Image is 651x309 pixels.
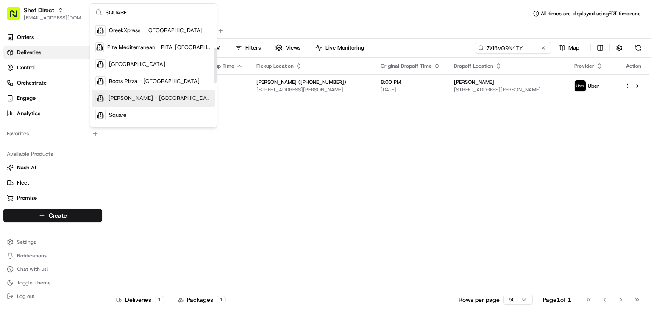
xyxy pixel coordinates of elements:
[8,124,15,130] div: 📗
[3,250,102,262] button: Notifications
[29,89,107,96] div: We're available if you need us!
[3,176,102,190] button: Fleet
[7,164,99,171] a: Nash AI
[17,33,34,41] span: Orders
[3,236,102,248] button: Settings
[8,81,24,96] img: 1736555255976-a54dd68f-1ca7-489b-9aae-adbdc363a1c4
[109,111,126,119] span: Square
[17,179,29,187] span: Fleet
[381,86,440,93] span: [DATE]
[116,295,164,304] div: Deliveries
[3,161,102,174] button: Nash AI
[49,211,67,220] span: Create
[3,3,88,24] button: Shef Direct[EMAIL_ADDRESS][DOMAIN_NAME]
[256,86,367,93] span: [STREET_ADDRESS][PERSON_NAME]
[3,277,102,289] button: Toggle Theme
[475,42,551,54] input: Type to search
[574,63,594,69] span: Provider
[381,79,440,86] span: 8:00 PM
[22,55,153,63] input: Got a question? Start typing here...
[3,290,102,302] button: Log out
[568,44,579,52] span: Map
[3,263,102,275] button: Chat with us!
[17,110,40,117] span: Analytics
[454,86,561,93] span: [STREET_ADDRESS][PERSON_NAME]
[80,123,136,131] span: API Documentation
[155,296,164,303] div: 1
[3,191,102,205] button: Promise
[325,44,364,52] span: Live Monitoring
[3,46,102,59] a: Deliveries
[217,296,226,303] div: 1
[543,295,571,304] div: Page 1 of 1
[17,64,35,72] span: Control
[5,119,68,135] a: 📗Knowledge Base
[3,61,102,74] button: Control
[381,63,432,69] span: Original Dropoff Time
[90,21,217,127] div: Suggestions
[3,147,102,161] div: Available Products
[231,42,264,54] button: Filters
[3,76,102,90] button: Orchestrate
[109,61,165,68] span: [GEOGRAPHIC_DATA]
[17,164,36,171] span: Nash AI
[29,81,139,89] div: Start new chat
[24,6,54,14] button: Shef Direct
[106,4,211,21] input: Search...
[17,252,47,259] span: Notifications
[3,107,102,120] a: Analytics
[588,83,599,89] span: Uber
[17,279,51,286] span: Toggle Theme
[72,124,78,130] div: 💻
[454,63,493,69] span: Dropoff Location
[7,179,99,187] a: Fleet
[541,10,641,17] span: All times are displayed using EDT timezone
[8,34,154,47] p: Welcome 👋
[17,94,36,102] span: Engage
[24,14,84,21] button: [EMAIL_ADDRESS][DOMAIN_NAME]
[245,44,261,52] span: Filters
[454,79,494,86] span: [PERSON_NAME]
[109,77,200,85] span: Roots Pizza - [GEOGRAPHIC_DATA]
[144,83,154,94] button: Start new chat
[3,91,102,105] button: Engage
[8,8,25,25] img: Nash
[256,79,346,86] span: [PERSON_NAME] ([PHONE_NUMBER])
[272,42,304,54] button: Views
[575,80,586,91] img: uber-new-logo.jpeg
[312,42,368,54] button: Live Monitoring
[625,63,643,69] div: Action
[632,42,644,54] button: Refresh
[17,79,47,87] span: Orchestrate
[17,239,36,246] span: Settings
[256,63,294,69] span: Pickup Location
[554,42,583,54] button: Map
[17,49,41,56] span: Deliveries
[84,143,103,150] span: Pylon
[7,194,99,202] a: Promise
[68,119,139,135] a: 💻API Documentation
[108,94,211,102] span: [PERSON_NAME] - [GEOGRAPHIC_DATA]
[459,295,500,304] p: Rows per page
[286,44,300,52] span: Views
[17,123,65,131] span: Knowledge Base
[3,209,102,222] button: Create
[109,27,203,34] span: GreekXpress - [GEOGRAPHIC_DATA]
[17,194,37,202] span: Promise
[60,143,103,150] a: Powered byPylon
[17,266,48,273] span: Chat with us!
[3,127,102,141] div: Favorites
[17,293,34,300] span: Log out
[178,295,226,304] div: Packages
[107,44,211,51] span: Pita Mediterranean - PITA-[GEOGRAPHIC_DATA]
[3,30,102,44] a: Orders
